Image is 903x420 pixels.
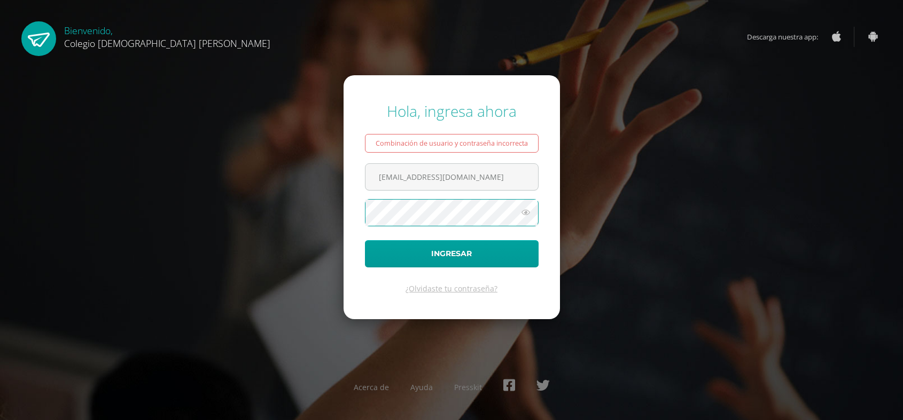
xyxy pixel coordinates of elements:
a: Presskit [454,382,482,392]
span: Descarga nuestra app: [747,27,829,47]
a: Acerca de [354,382,389,392]
input: Correo electrónico o usuario [365,164,538,190]
div: Hola, ingresa ahora [365,101,539,121]
button: Ingresar [365,240,539,267]
a: Ayuda [410,382,433,392]
div: Combinación de usuario y contraseña incorrecta [365,134,539,153]
a: ¿Olvidaste tu contraseña? [406,283,497,294]
div: Bienvenido, [64,21,270,50]
span: Colegio [DEMOGRAPHIC_DATA] [PERSON_NAME] [64,37,270,50]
